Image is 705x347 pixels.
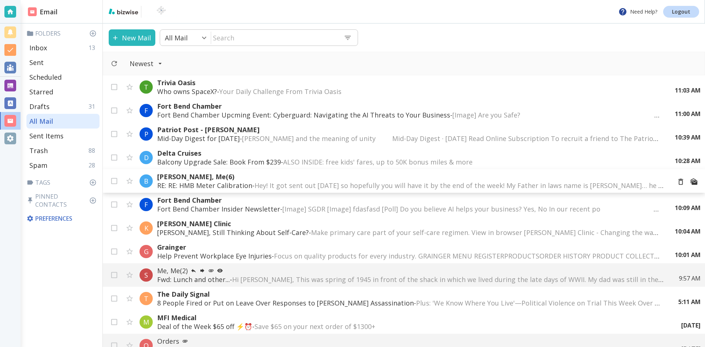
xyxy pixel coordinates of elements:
[28,7,37,16] img: DashboardSidebarEmail.svg
[88,161,98,169] p: 28
[675,251,701,259] p: 10:01 AM
[144,83,148,91] p: T
[144,153,149,162] p: D
[108,57,121,70] button: Refresh
[675,157,701,165] p: 10:28 AM
[157,313,666,322] p: MFI Medical
[157,299,664,307] p: 8 People Fired or Put on Leave Over Responses to [PERSON_NAME] Assassination -
[675,227,701,235] p: 10:04 AM
[681,321,701,329] p: [DATE]
[144,247,149,256] p: G
[157,322,666,331] p: Deal of the Week $65 off ⚡⏰ -
[26,143,100,158] div: Trash88
[157,252,660,260] p: Help Prevent Workplace Eye Injuries -
[157,111,660,119] p: Fort Bend Chamber Upcming Event: Cyberguard: Navigating the AI Threats to Your Business -
[26,214,98,223] p: Preferences
[675,110,701,118] p: 11:00 AM
[678,298,701,306] p: 5:11 AM
[88,102,98,111] p: 31
[211,30,338,45] input: Search
[157,290,664,299] p: The Daily Signal
[26,178,100,187] p: Tags
[217,268,223,274] svg: Your most recent message has not been opened yet
[157,172,665,181] p: [PERSON_NAME], Me (6)
[28,7,58,17] h2: Email
[254,322,526,331] span: Save $65 on your next order of $1300+ ͏ ͏ ͏ ͏ ͏ ͏ ͏ ͏ ͏ ͏ ͏ ͏ ͏ ͏ ͏ ͏ ͏ ͏ ͏ ͏ ͏ ͏ ͏ ͏ ͏ ͏ ͏ ͏ ͏ ͏...
[143,318,149,326] p: M
[29,146,48,155] p: Trash
[29,43,47,52] p: Inbox
[157,243,660,252] p: Grainger
[157,78,660,87] p: Trivia Oasis
[675,204,701,212] p: 10:09 AM
[144,271,148,279] p: S
[144,200,148,209] p: F
[26,114,100,129] div: All Mail
[283,158,596,166] span: ALSO INSIDE: free kids' fares, up to 50K bonus miles & more ͏ ͏ ͏ ͏ ͏ ͏ ͏ ͏ ͏ ͏ ͏ ͏ ͏ ͏ ͏ ͏ ͏ ͏ ͏...
[109,29,155,46] button: New Mail
[157,134,660,143] p: Mid-Day Digest for [DATE] -
[663,6,699,18] a: Logout
[29,87,53,96] p: Starred
[219,87,490,96] span: Your Daily Challenge From Trivia Oasis ‌ ‌ ‌ ‌ ‌ ‌ ‌ ‌ ‌ ‌ ‌ ‌ ‌ ‌ ‌ ‌ ‌ ‌ ‌ ‌ ‌ ‌ ‌ ‌ ‌ ‌ ‌ ‌ ‌ ...
[618,7,657,16] p: Need Help?
[88,44,98,52] p: 13
[157,125,660,134] p: Patriot Post - [PERSON_NAME]
[29,161,47,170] p: Spam
[26,70,100,84] div: Scheduled
[29,102,50,111] p: Drafts
[157,228,660,237] p: [PERSON_NAME], Still Thinking About Self-Care? -
[29,73,62,82] p: Scheduled
[157,181,665,190] p: RE: RE: HMB Meter Calibration -
[26,40,100,55] div: Inbox13
[675,133,701,141] p: 10:39 AM
[144,224,148,232] p: K
[26,99,100,114] div: Drafts31
[26,192,100,209] p: Pinned Contacts
[687,175,701,188] button: Mark as Read
[109,8,138,14] img: bizwise
[157,149,660,158] p: Delta Cruises
[674,175,687,188] button: Move to Trash
[29,117,53,126] p: All Mail
[26,55,100,70] div: Sent
[26,129,100,143] div: Sent Items
[88,147,98,155] p: 88
[672,9,690,14] p: Logout
[26,84,100,99] div: Starred
[144,106,148,115] p: F
[157,266,664,275] p: Me, Me (2)
[675,86,701,94] p: 11:03 AM
[157,158,660,166] p: Balcony Upgrade Sale: Book From $239 -
[25,212,100,225] div: Preferences
[26,29,100,37] p: Folders
[157,337,666,346] p: Orders
[282,205,692,213] span: [Image] SGDR [Image] fdasfasd [Poll] Do you believe AI helps your business? Yes, No In our recent...
[122,55,170,72] button: Filter
[144,130,148,138] p: P
[29,131,64,140] p: Sent Items
[157,102,660,111] p: Fort Bend Chamber
[157,219,660,228] p: [PERSON_NAME] Clinic
[157,205,660,213] p: Fort Bend Chamber Insider Newsletter -
[144,6,178,18] img: BioTech International
[157,87,660,96] p: Who owns SpaceX? -
[26,158,100,173] div: Spam28
[29,58,44,67] p: Sent
[679,274,701,282] p: 9:57 AM
[144,177,148,185] p: B
[165,33,188,42] p: All Mail
[144,294,148,303] p: T
[157,275,664,284] p: Fwd: Lunch and other... -
[157,196,660,205] p: Fort Bend Chamber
